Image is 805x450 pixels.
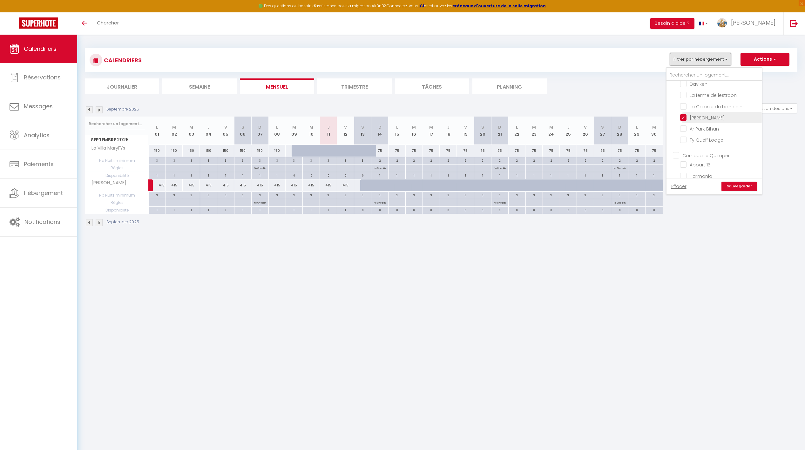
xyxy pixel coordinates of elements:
[778,421,800,445] iframe: Chat
[234,145,251,157] div: 150
[189,124,193,130] abbr: M
[419,3,424,9] a: ICI
[337,207,354,213] div: 1
[577,172,594,178] div: 1
[508,145,525,157] div: 75
[371,192,388,198] div: 3
[577,192,594,198] div: 3
[440,117,457,145] th: 18
[371,207,388,213] div: 0
[525,145,543,157] div: 75
[217,192,234,198] div: 3
[183,207,200,213] div: 1
[320,192,337,198] div: 3
[389,157,405,163] div: 2
[543,172,560,178] div: 1
[269,207,286,213] div: 1
[85,135,148,144] span: Septembre 2025
[217,207,234,213] div: 1
[24,160,54,168] span: Paiements
[303,207,320,213] div: 1
[337,172,354,178] div: 0
[149,117,166,145] th: 01
[646,172,662,178] div: 1
[320,157,337,163] div: 3
[200,207,217,213] div: 1
[423,172,440,178] div: 1
[207,124,210,130] abbr: J
[252,207,268,213] div: 1
[618,124,621,130] abbr: D
[611,157,628,163] div: 2
[577,157,594,163] div: 2
[85,78,159,94] li: Journalier
[268,117,286,145] th: 08
[423,145,440,157] div: 75
[200,172,217,178] div: 1
[509,157,525,163] div: 2
[628,157,645,163] div: 2
[303,117,320,145] th: 10
[423,157,440,163] div: 2
[652,124,656,130] abbr: M
[713,12,783,35] a: ... [PERSON_NAME]
[628,192,645,198] div: 3
[269,192,286,198] div: 3
[354,192,371,198] div: 3
[440,207,457,213] div: 0
[447,124,450,130] abbr: J
[611,207,628,213] div: 0
[543,117,560,145] th: 24
[525,117,543,145] th: 23
[320,207,337,213] div: 1
[240,78,314,94] li: Mensuel
[543,157,560,163] div: 2
[474,145,491,157] div: 75
[423,207,440,213] div: 0
[491,145,508,157] div: 75
[166,117,183,145] th: 02
[149,207,166,213] div: 1
[646,207,662,213] div: 0
[24,45,57,53] span: Calendriers
[666,67,762,195] div: Filtrer par hébergement
[750,104,797,113] button: Gestion des prix
[594,192,611,198] div: 3
[474,172,491,178] div: 1
[251,179,268,191] div: 415
[337,179,354,191] div: 415
[543,192,560,198] div: 3
[464,124,467,130] abbr: V
[389,117,406,145] th: 15
[337,157,354,163] div: 3
[472,78,547,94] li: Planning
[85,192,148,199] span: Nb Nuits minimum
[790,19,798,27] img: logout
[440,145,457,157] div: 75
[217,172,234,178] div: 1
[149,157,166,163] div: 3
[24,131,50,139] span: Analytics
[560,172,577,178] div: 1
[217,117,234,145] th: 05
[371,117,389,145] th: 14
[183,157,200,163] div: 3
[423,192,440,198] div: 3
[474,192,491,198] div: 3
[303,157,320,163] div: 3
[149,172,166,178] div: 1
[337,192,354,198] div: 3
[646,192,662,198] div: 3
[453,3,546,9] strong: créneaux d'ouverture de la salle migration
[429,124,433,130] abbr: M
[320,179,337,191] div: 415
[286,157,303,163] div: 3
[646,157,662,163] div: 2
[254,199,266,205] p: No Checkin
[491,207,508,213] div: 0
[269,172,286,178] div: 1
[594,157,611,163] div: 2
[717,18,727,28] img: ...
[666,70,762,81] input: Rechercher un logement...
[406,145,423,157] div: 75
